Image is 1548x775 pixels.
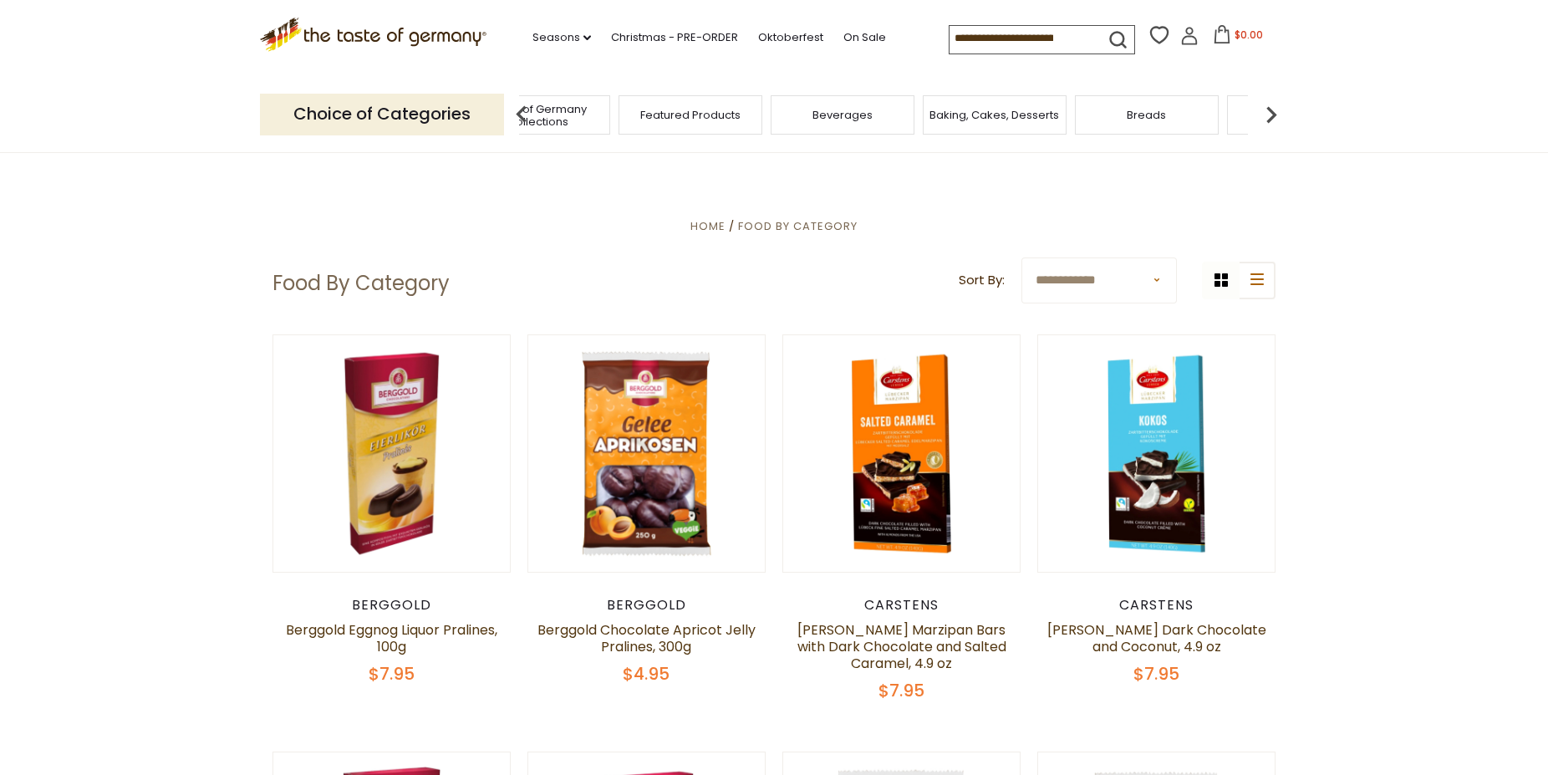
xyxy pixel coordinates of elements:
[528,335,765,572] img: Berggold Chocolate Apricot Jelly Pralines, 300g
[272,271,450,296] h1: Food By Category
[1037,597,1276,614] div: Carstens
[738,218,858,234] a: Food By Category
[959,270,1005,291] label: Sort By:
[812,109,873,121] a: Beverages
[1235,28,1263,42] span: $0.00
[782,597,1021,614] div: Carstens
[640,109,741,121] a: Featured Products
[1047,620,1266,656] a: [PERSON_NAME] Dark Chocolate and Coconut, 4.9 oz
[471,103,605,128] a: Taste of Germany Collections
[273,335,510,572] img: Berggold Eggnog Liquor Pralines, 100g
[272,597,511,614] div: Berggold
[505,98,538,131] img: previous arrow
[843,28,886,47] a: On Sale
[758,28,823,47] a: Oktoberfest
[532,28,591,47] a: Seasons
[1202,25,1273,50] button: $0.00
[611,28,738,47] a: Christmas - PRE-ORDER
[369,662,415,686] span: $7.95
[878,679,924,702] span: $7.95
[929,109,1059,121] a: Baking, Cakes, Desserts
[1133,662,1179,686] span: $7.95
[1255,98,1288,131] img: next arrow
[286,620,497,656] a: Berggold Eggnog Liquor Pralines, 100g
[260,94,504,135] p: Choice of Categories
[537,620,756,656] a: Berggold Chocolate Apricot Jelly Pralines, 300g
[623,662,670,686] span: $4.95
[783,335,1020,572] img: Carstens Luebecker Marzipan Bars with Dark Chocolate and Salted Caramel, 4.9 oz
[1038,335,1275,572] img: Carstens Luebecker Dark Chocolate and Coconut, 4.9 oz
[690,218,726,234] a: Home
[1127,109,1166,121] a: Breads
[527,597,766,614] div: Berggold
[797,620,1006,673] a: [PERSON_NAME] Marzipan Bars with Dark Chocolate and Salted Caramel, 4.9 oz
